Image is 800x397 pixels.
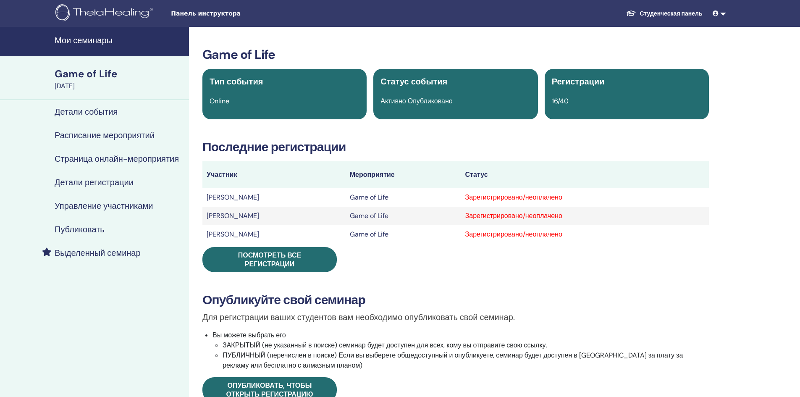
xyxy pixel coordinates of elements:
a: Студенческая панель [619,6,709,21]
div: Зарегистрировано/неоплачено [465,192,705,202]
li: Вы можете выбрать его [212,330,709,371]
span: Статус события [380,76,447,87]
h4: Детали события [55,107,118,117]
div: Зарегистрировано/неоплачено [465,229,705,239]
div: [DATE] [55,81,184,91]
h3: Опубликуйте свой семинар [202,292,709,308]
h3: Последние регистрации [202,139,709,155]
h4: Страница онлайн-мероприятия [55,154,179,164]
a: Посмотреть все регистрации [202,247,337,272]
span: Активно Опубликовано [380,97,452,105]
td: [PERSON_NAME] [202,188,346,207]
th: Мероприятие [346,161,461,188]
div: Зарегистрировано/неоплачено [465,211,705,221]
span: Панель инструктора [171,9,297,18]
h4: Детали регистрации [55,177,134,187]
h3: Game of Life [202,47,709,62]
span: Регистрации [552,76,605,87]
img: logo.png [55,4,156,23]
span: 16/40 [552,97,569,105]
h4: Расписание мероприятий [55,130,155,140]
span: Посмотреть все регистрации [238,251,302,268]
td: [PERSON_NAME] [202,225,346,244]
th: Участник [202,161,346,188]
span: Тип события [210,76,263,87]
p: Для регистрации ваших студентов вам необходимо опубликовать свой семинар. [202,311,709,323]
div: Game of Life [55,67,184,81]
img: graduation-cap-white.svg [626,10,636,17]
td: Game of Life [346,225,461,244]
a: Game of Life[DATE] [50,67,189,91]
h4: Публиковать [55,224,105,234]
span: Online [210,97,229,105]
li: ЗАКРЫТЫЙ (не указанный в поиске) семинар будет доступен для всех, кому вы отправите свою ссылку. [223,340,709,350]
h4: Выделенный семинар [55,248,141,258]
th: Статус [461,161,709,188]
td: Game of Life [346,207,461,225]
td: [PERSON_NAME] [202,207,346,225]
li: ПУБЛИЧНЫЙ (перечислен в поиске) Если вы выберете общедоступный и опубликуете, семинар будет досту... [223,350,709,371]
td: Game of Life [346,188,461,207]
h4: Управление участниками [55,201,153,211]
h4: Мои семинары [55,35,184,45]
